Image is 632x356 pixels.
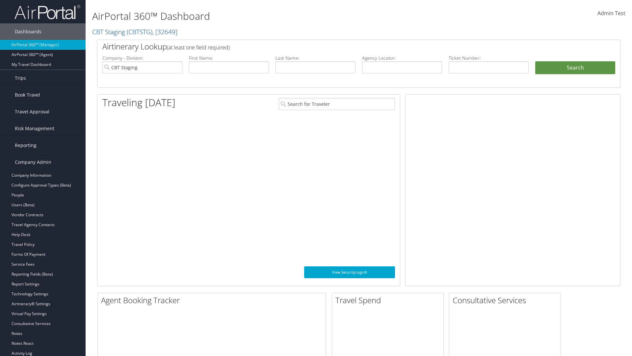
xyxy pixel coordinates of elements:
[597,10,625,17] span: Admin Test
[279,98,395,110] input: Search for Traveler
[535,61,615,74] button: Search
[335,295,443,306] h2: Travel Spend
[597,3,625,24] a: Admin Test
[152,27,177,36] span: , [ 32649 ]
[15,87,40,103] span: Book Travel
[15,120,54,137] span: Risk Management
[15,23,41,40] span: Dashboards
[453,295,561,306] h2: Consultative Services
[92,9,448,23] h1: AirPortal 360™ Dashboard
[14,4,80,20] img: airportal-logo.png
[449,55,529,61] label: Ticket Number:
[15,104,49,120] span: Travel Approval
[101,295,326,306] h2: Agent Booking Tracker
[92,27,177,36] a: CBT Staging
[167,44,230,51] span: (at least one field required)
[189,55,269,61] label: First Name:
[15,137,37,154] span: Reporting
[102,55,182,61] label: Company - Division:
[102,96,175,109] h1: Traveling [DATE]
[15,70,26,86] span: Trips
[127,27,152,36] span: ( CBTSTG )
[102,41,572,52] h2: Airtinerary Lookup
[276,55,355,61] label: Last Name:
[304,266,395,278] a: View SecurityLogic®
[15,154,51,170] span: Company Admin
[362,55,442,61] label: Agency Locator:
